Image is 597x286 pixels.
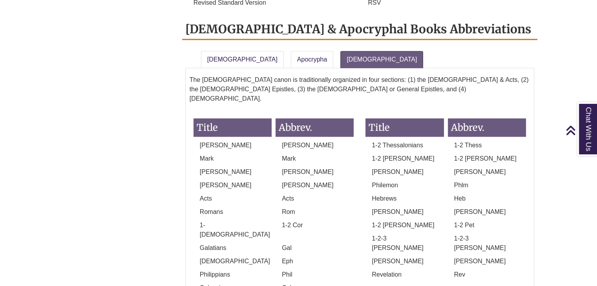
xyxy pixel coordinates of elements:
[365,207,444,217] p: [PERSON_NAME]
[448,221,526,230] p: 1-2 Pet
[365,270,444,279] p: Revelation
[194,181,272,190] p: [PERSON_NAME]
[276,221,354,230] p: 1-2 Cor
[340,51,423,68] a: [DEMOGRAPHIC_DATA]
[194,257,272,266] p: [DEMOGRAPHIC_DATA]
[276,154,354,163] p: Mark
[448,207,526,217] p: [PERSON_NAME]
[365,141,444,150] p: 1-2 Thessalonians
[365,234,444,253] p: 1-2-3 [PERSON_NAME]
[365,154,444,163] p: 1-2 [PERSON_NAME]
[448,234,526,253] p: 1-2-3 [PERSON_NAME]
[365,118,444,137] h3: Title
[194,118,272,137] h3: Title
[276,194,354,203] p: Acts
[448,194,526,203] p: Heb
[448,167,526,177] p: [PERSON_NAME]
[365,257,444,266] p: [PERSON_NAME]
[365,167,444,177] p: [PERSON_NAME]
[276,167,354,177] p: [PERSON_NAME]
[276,207,354,217] p: Rom
[448,181,526,190] p: Phlm
[276,141,354,150] p: [PERSON_NAME]
[448,141,526,150] p: 1-2 Thess
[365,181,444,190] p: Philemon
[448,257,526,266] p: [PERSON_NAME]
[194,207,272,217] p: Romans
[194,167,272,177] p: [PERSON_NAME]
[291,51,334,68] a: Apocrypha
[194,270,272,279] p: Philippians
[276,257,354,266] p: Eph
[182,19,537,40] h2: [DEMOGRAPHIC_DATA] & Apocryphal Books Abbreviations
[194,141,272,150] p: [PERSON_NAME]
[448,118,526,137] h3: Abbrev.
[276,181,354,190] p: [PERSON_NAME]
[566,125,595,136] a: Back to Top
[201,51,284,68] a: [DEMOGRAPHIC_DATA]
[194,243,272,253] p: Galatians
[365,221,444,230] p: 1-2 [PERSON_NAME]
[276,270,354,279] p: Phil
[448,270,526,279] p: Rev
[194,194,272,203] p: Acts
[276,118,354,137] h3: Abbrev.
[276,243,354,253] p: Gal
[194,221,272,239] p: 1-[DEMOGRAPHIC_DATA]
[194,154,272,163] p: Mark
[365,194,444,203] p: Hebrews
[190,72,530,107] p: The [DEMOGRAPHIC_DATA] canon is traditionally organized in four sections: (1) the [DEMOGRAPHIC_DA...
[448,154,526,163] p: 1-2 [PERSON_NAME]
